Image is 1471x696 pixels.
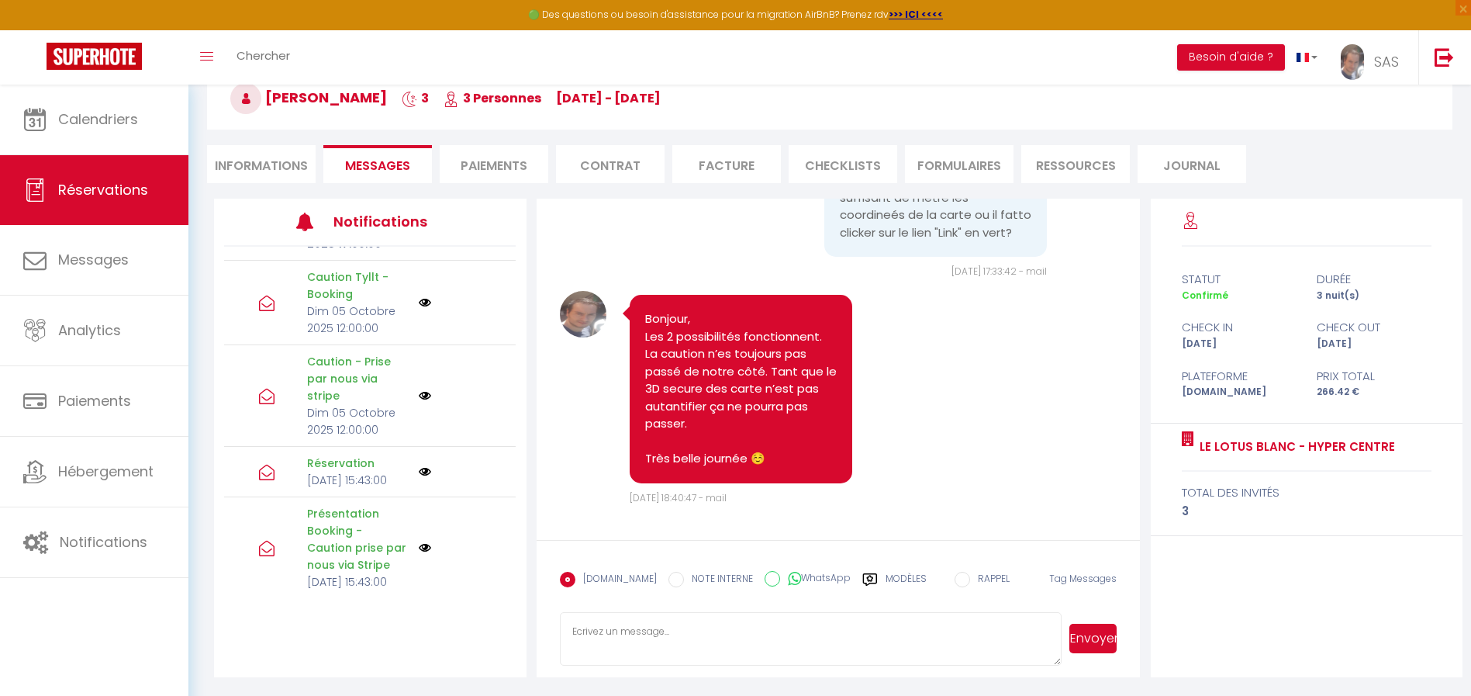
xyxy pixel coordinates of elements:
span: Notifications [60,532,147,552]
h3: Notifications [333,204,455,239]
p: Dim 05 Octobre 2025 12:00:00 [307,404,409,438]
span: Analytics [58,320,121,340]
li: Contrat [556,145,665,183]
a: Chercher [225,30,302,85]
span: Messages [58,250,129,269]
p: [DATE] 15:43:00 [307,472,409,489]
label: NOTE INTERNE [684,572,753,589]
span: [DATE] - [DATE] [556,89,661,107]
li: Informations [207,145,316,183]
div: 3 nuit(s) [1307,289,1442,303]
span: Réservations [58,180,148,199]
pre: Bonjour, Les 2 possibilités fonctionnent. La caution n’es toujours pas passé de notre côté. Tant ... [645,310,837,468]
p: Présentation Booking - Caution prise par nous via Stripe [307,505,409,573]
span: 3 [402,89,429,107]
p: Caution Tyllt - Booking [307,268,409,303]
a: >>> ICI <<<< [889,8,943,21]
button: Besoin d'aide ? [1177,44,1285,71]
p: Caution - Prise par nous via stripe [307,353,409,404]
span: [DATE] 17:33:42 - mail [951,265,1047,278]
span: Tag Messages [1049,572,1117,585]
span: 3 Personnes [444,89,541,107]
li: Ressources [1021,145,1130,183]
img: 1623169859.jpg [560,291,606,338]
span: Messages [345,157,410,175]
img: Super Booking [47,43,142,70]
div: Prix total [1307,367,1442,386]
span: Paiements [58,391,131,410]
div: [DATE] [1307,337,1442,351]
a: Le Lotus Blanc - Hyper centre [1194,438,1395,456]
label: Modèles [886,572,927,599]
li: Paiements [440,145,548,183]
span: Confirmé [1182,289,1228,302]
div: check in [1172,318,1307,337]
span: [DATE] 18:40:47 - mail [630,491,727,504]
a: ... SAS [1329,30,1418,85]
label: WhatsApp [780,571,851,588]
img: NO IMAGE [419,542,431,554]
div: 3 [1182,502,1431,521]
img: logout [1435,47,1454,67]
button: Envoyer [1069,624,1117,653]
p: Dim 05 Octobre 2025 12:00:00 [307,303,409,337]
li: CHECKLISTS [789,145,897,183]
li: FORMULAIRES [905,145,1013,183]
div: 266.42 € [1307,385,1442,400]
img: NO IMAGE [419,296,431,309]
div: total des invités [1182,483,1431,502]
label: [DOMAIN_NAME] [575,572,657,589]
span: SAS [1374,52,1399,71]
span: Hébergement [58,462,154,481]
img: ... [1341,44,1364,80]
span: Calendriers [58,109,138,129]
div: [DOMAIN_NAME] [1172,385,1307,400]
div: [DATE] [1172,337,1307,351]
p: Réservation [307,455,409,472]
span: Chercher [237,47,290,64]
label: RAPPEL [970,572,1010,589]
p: [DATE] 15:43:00 [307,573,409,590]
div: statut [1172,270,1307,289]
div: durée [1307,270,1442,289]
li: Journal [1138,145,1246,183]
span: [PERSON_NAME] [230,88,387,107]
div: check out [1307,318,1442,337]
img: NO IMAGE [419,466,431,478]
li: Facture [672,145,781,183]
div: Plateforme [1172,367,1307,386]
img: NO IMAGE [419,390,431,402]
